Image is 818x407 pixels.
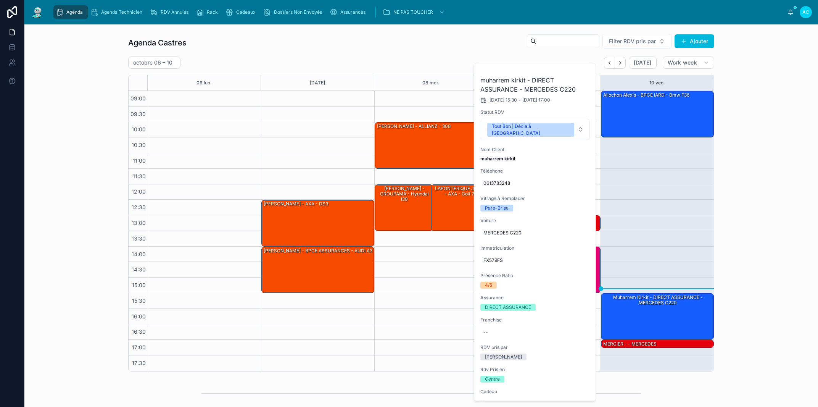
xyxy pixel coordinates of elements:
span: Assurances [340,9,366,15]
span: 13:00 [130,220,148,226]
span: 11:00 [131,157,148,164]
span: Work week [668,59,697,66]
span: Rack [207,9,218,15]
span: 17:00 [130,344,148,350]
div: [PERSON_NAME] - BPCE ASSURANCES - AUDI A3 [262,247,374,293]
span: 15:30 [130,297,148,304]
span: Dossiers Non Envoyés [274,9,322,15]
span: 09:00 [129,95,148,102]
div: Tout Bon | Décla à [GEOGRAPHIC_DATA] [492,123,570,137]
div: -- [483,329,488,335]
h1: Agenda Castres [128,37,187,48]
button: Select Button [602,34,671,48]
span: Immatriculation [480,245,590,251]
span: - [518,97,521,103]
div: [PERSON_NAME] - AXA - DS3 [263,200,329,207]
div: allochon alexis - BPCE IARD - bmw f36 [601,91,713,137]
a: Agenda Technicien [88,5,148,19]
span: 15:00 [130,282,148,288]
img: App logo [31,6,44,18]
span: Voiture [480,218,590,224]
span: 0613783248 [483,180,587,186]
h2: muharrem kirkit - DIRECT ASSURANCE - MERCEDES C220 [480,76,590,94]
a: Cadeaux [223,5,261,19]
button: 08 mer. [422,75,440,90]
div: [PERSON_NAME] - ALLIANZ - 308 [376,123,451,130]
span: 14:30 [130,266,148,273]
span: Statut RDV [480,109,590,115]
span: [DATE] 15:30 [490,97,517,103]
span: [DATE] [634,59,652,66]
span: Franchise [480,317,590,323]
span: MERCEDES C220 [483,230,587,236]
span: Cadeau [480,389,590,395]
a: RDV Annulés [148,5,194,19]
a: Agenda [53,5,88,19]
span: 10:00 [130,126,148,132]
a: Rack [194,5,223,19]
div: [PERSON_NAME] - ALLIANZ - 308 [375,123,487,168]
div: scrollable content [50,4,787,21]
strong: muharrem kirkit [480,156,515,162]
a: Assurances [327,5,371,19]
a: NE PAS TOUCHER [380,5,448,19]
span: Nom Client [480,147,590,153]
span: 13:30 [130,235,148,242]
span: Agenda [66,9,83,15]
div: 4/5 [485,282,492,289]
span: Téléphone [480,168,590,174]
div: Centre [485,376,500,383]
span: 12:30 [130,204,148,210]
span: NE PAS TOUCHER [393,9,433,15]
div: allochon alexis - BPCE IARD - bmw f36 [602,92,690,99]
span: Vitrage à Remplacer [480,195,590,202]
span: Rdv Pris en [480,367,590,373]
div: LAPONTERIQUE Julien - AXA - Golf 7 [432,185,486,198]
span: Agenda Technicien [101,9,142,15]
button: 10 ven. [649,75,665,90]
span: 12:00 [130,188,148,195]
button: Back [604,57,615,69]
span: 16:30 [130,328,148,335]
div: MERCIER - - MERCEDES [601,340,713,348]
div: [PERSON_NAME] - BPCE ASSURANCES - AUDI A3 [263,247,373,254]
span: 09:30 [129,111,148,117]
div: MERCIER - - MERCEDES [602,341,657,347]
div: muharrem kirkit - DIRECT ASSURANCE - MERCEDES C220 [601,294,713,339]
button: Work week [663,57,714,69]
span: AC [802,9,809,15]
span: Présence Ratio [480,273,590,279]
div: [PERSON_NAME] [485,354,522,360]
div: muharrem kirkit - DIRECT ASSURANCE - MERCEDES C220 [602,294,713,307]
button: Select Button [481,119,590,140]
div: [PERSON_NAME] - AXA - DS3 [262,200,374,246]
div: Pare-Brise [485,205,509,212]
button: 06 lun. [196,75,212,90]
span: 17:30 [130,360,148,366]
button: Ajouter [675,34,714,48]
span: [DATE] 17:00 [522,97,550,103]
span: 10:30 [130,142,148,148]
div: [PERSON_NAME] - GROUPAMA - hyundai i30 [375,185,433,231]
button: [DATE] [629,57,657,69]
span: 11:30 [131,173,148,179]
div: DIRECT ASSURANCE [485,304,531,311]
span: Cadeaux [236,9,256,15]
span: Filter RDV pris par [609,37,656,45]
span: Assurance [480,295,590,301]
h2: octobre 06 – 10 [133,59,172,66]
span: -- [480,398,485,404]
button: Next [615,57,626,69]
div: LAPONTERIQUE Julien - AXA - Golf 7 [431,185,487,231]
span: 16:00 [130,313,148,320]
span: RDV pris par [480,344,590,350]
button: [DATE] [310,75,325,90]
div: [PERSON_NAME] - GROUPAMA - hyundai i30 [376,185,433,203]
span: 14:00 [130,251,148,257]
a: Dossiers Non Envoyés [261,5,327,19]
